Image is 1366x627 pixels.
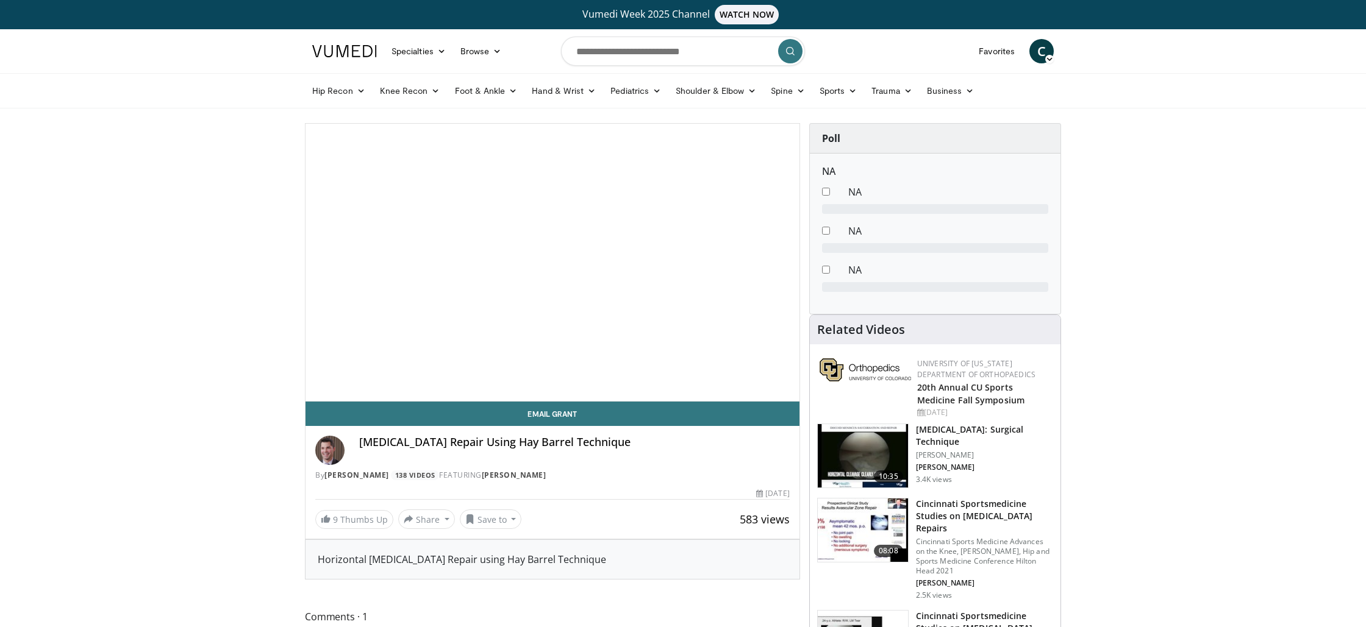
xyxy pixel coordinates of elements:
[315,470,790,481] div: By FEATURING
[916,537,1053,576] p: Cincinnati Sports Medicine Advances on the Knee, [PERSON_NAME], Hip and Sports Medicine Conferenc...
[305,79,373,103] a: Hip Recon
[359,436,790,449] h4: [MEDICAL_DATA] Repair Using Hay Barrel Technique
[460,509,522,529] button: Save to
[333,514,338,525] span: 9
[524,79,603,103] a: Hand & Wrist
[373,79,448,103] a: Knee Recon
[874,470,903,483] span: 10:35
[916,462,1053,472] p: [PERSON_NAME]
[820,358,911,381] img: 355603a8-37da-49b6-856f-e00d7e9307d3.png.150x105_q85_autocrop_double_scale_upscale_version-0.2.png
[312,45,377,57] img: VuMedi Logo
[818,498,908,562] img: 911317d4-74ec-4319-a793-e3f08422fa8d.150x105_q85_crop-smart_upscale.jpg
[916,450,1053,460] p: [PERSON_NAME]
[306,124,799,402] video-js: Video Player
[817,322,905,337] h4: Related Videos
[818,424,908,487] img: 96ec88f2-fc03-4f26-9c06-579f3f30f877.150x105_q85_crop-smart_upscale.jpg
[839,263,1057,277] dd: NA
[715,5,779,24] span: WATCH NOW
[874,545,903,557] span: 08:08
[763,79,812,103] a: Spine
[448,79,525,103] a: Foot & Ankle
[971,39,1022,63] a: Favorites
[756,488,789,499] div: [DATE]
[668,79,763,103] a: Shoulder & Elbow
[398,509,455,529] button: Share
[306,402,799,426] a: Email Grant
[916,590,952,600] p: 2.5K views
[817,498,1053,600] a: 08:08 Cincinnati Sportsmedicine Studies on [MEDICAL_DATA] Repairs Cincinnati Sports Medicine Adva...
[314,5,1052,24] a: Vumedi Week 2025 ChannelWATCH NOW
[315,436,345,465] img: Avatar
[916,423,1053,448] h3: [MEDICAL_DATA]: Surgical Technique
[391,470,439,481] a: 138 Videos
[305,609,800,625] span: Comments 1
[315,510,393,529] a: 9 Thumbs Up
[917,358,1035,380] a: University of [US_STATE] Department of Orthopaedics
[482,470,546,480] a: [PERSON_NAME]
[839,185,1057,199] dd: NA
[603,79,668,103] a: Pediatrics
[318,552,787,567] div: Horizontal [MEDICAL_DATA] Repair using Hay Barrel Technique
[1029,39,1054,63] a: C
[561,37,805,66] input: Search topics, interventions
[817,423,1053,488] a: 10:35 [MEDICAL_DATA]: Surgical Technique [PERSON_NAME] [PERSON_NAME] 3.4K views
[864,79,920,103] a: Trauma
[812,79,865,103] a: Sports
[822,132,840,145] strong: Poll
[920,79,982,103] a: Business
[839,224,1057,238] dd: NA
[917,381,1024,406] a: 20th Annual CU Sports Medicine Fall Symposium
[324,470,389,480] a: [PERSON_NAME]
[453,39,509,63] a: Browse
[917,407,1051,418] div: [DATE]
[740,512,790,526] span: 583 views
[916,578,1053,588] p: [PERSON_NAME]
[916,475,952,484] p: 3.4K views
[916,498,1053,534] h3: Cincinnati Sportsmedicine Studies on [MEDICAL_DATA] Repairs
[384,39,453,63] a: Specialties
[822,166,1048,177] h6: NA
